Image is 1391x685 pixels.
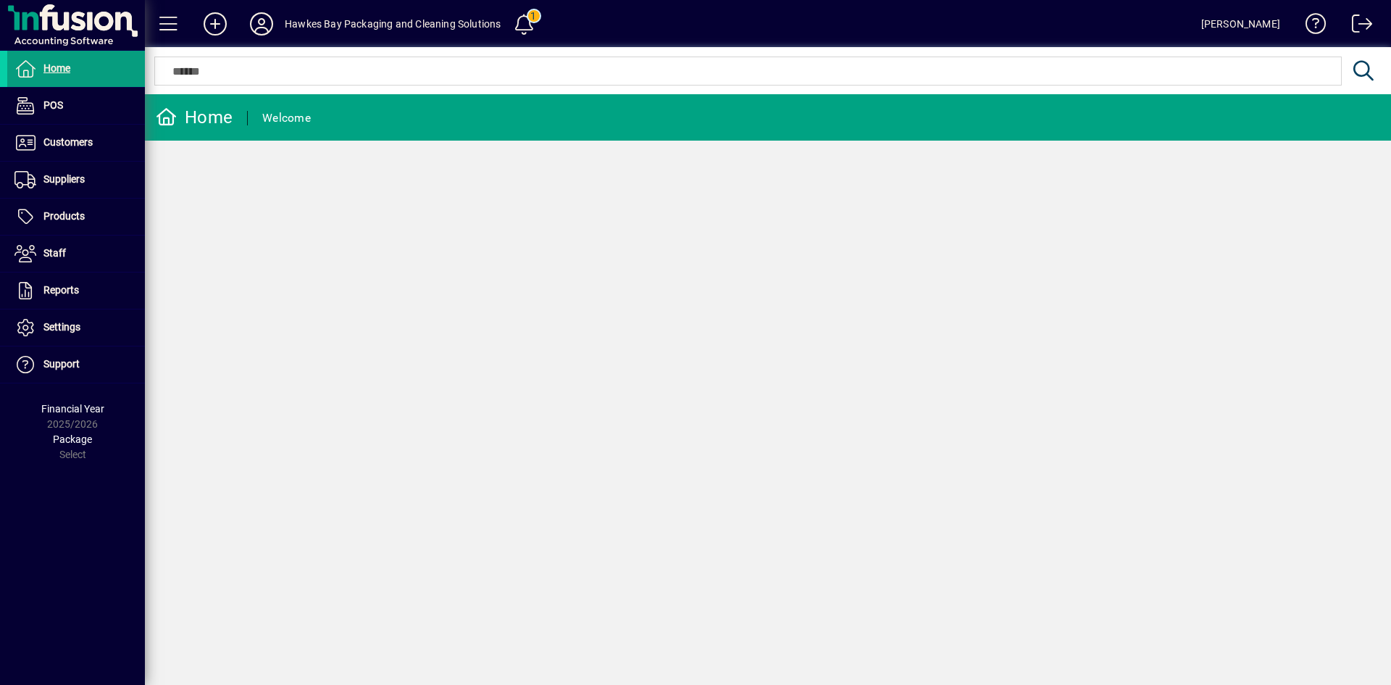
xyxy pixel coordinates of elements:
div: Hawkes Bay Packaging and Cleaning Solutions [285,12,501,36]
span: Settings [43,321,80,333]
button: Add [192,11,238,37]
a: POS [7,88,145,124]
div: [PERSON_NAME] [1201,12,1280,36]
span: Financial Year [41,403,104,415]
span: Products [43,210,85,222]
a: Settings [7,310,145,346]
span: Customers [43,136,93,148]
a: Suppliers [7,162,145,198]
a: Reports [7,273,145,309]
span: Reports [43,284,79,296]
span: POS [43,99,63,111]
span: Suppliers [43,173,85,185]
div: Home [156,106,233,129]
a: Logout [1341,3,1373,50]
a: Products [7,199,145,235]
span: Package [53,433,92,445]
div: Welcome [262,107,311,130]
a: Support [7,346,145,383]
a: Staff [7,236,145,272]
span: Home [43,62,70,74]
span: Staff [43,247,66,259]
button: Profile [238,11,285,37]
span: Support [43,358,80,370]
a: Knowledge Base [1295,3,1327,50]
a: Customers [7,125,145,161]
